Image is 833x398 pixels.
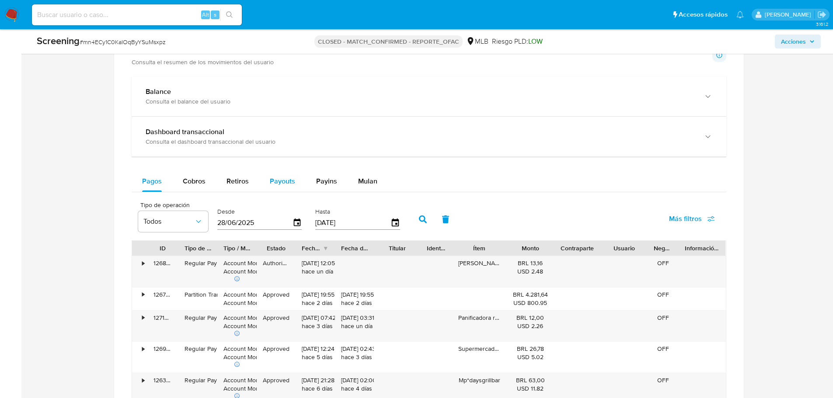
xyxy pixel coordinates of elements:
span: Acciones [781,35,806,48]
input: Buscar usuario o caso... [32,9,242,21]
p: nicolas.tyrkiel@mercadolibre.com [765,10,814,19]
button: Acciones [775,35,821,48]
span: Alt [202,10,209,19]
span: Accesos rápidos [679,10,728,19]
span: Riesgo PLD: [492,37,543,46]
a: Notificaciones [736,11,744,18]
p: CLOSED - MATCH_CONFIRMED - REPORTE_OFAC [314,35,463,48]
b: Screening [37,34,80,48]
span: LOW [528,36,543,46]
button: search-icon [220,9,238,21]
span: 3.161.2 [816,21,829,28]
span: # mn4ECy1C0KaIOqByYSuMsxpz [80,38,166,46]
a: Salir [817,10,826,19]
span: s [214,10,216,19]
div: MLB [466,37,488,46]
